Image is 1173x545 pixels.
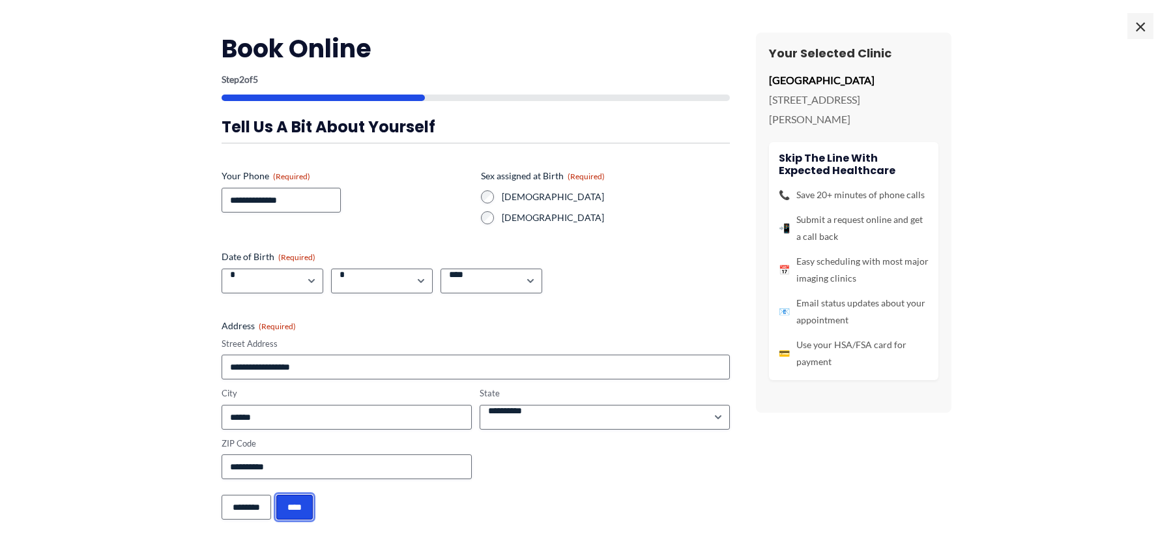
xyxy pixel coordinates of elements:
span: (Required) [278,252,315,262]
li: Email status updates about your appointment [779,295,929,329]
legend: Date of Birth [222,250,315,263]
span: 2 [239,74,244,85]
label: City [222,387,472,400]
h4: Skip the line with Expected Healthcare [779,152,929,177]
label: State [480,387,730,400]
legend: Address [222,319,296,332]
span: (Required) [259,321,296,331]
span: (Required) [273,171,310,181]
h2: Book Online [222,33,730,65]
li: Submit a request online and get a call back [779,211,929,245]
li: Use your HSA/FSA card for payment [779,336,929,370]
label: Street Address [222,338,730,350]
li: Easy scheduling with most major imaging clinics [779,253,929,287]
label: Your Phone [222,169,471,183]
span: 📲 [779,220,790,237]
span: 📅 [779,261,790,278]
span: 💳 [779,345,790,362]
span: × [1127,13,1153,39]
p: [GEOGRAPHIC_DATA] [769,70,938,90]
span: (Required) [568,171,605,181]
p: Step of [222,75,730,84]
span: 📞 [779,186,790,203]
h3: Tell us a bit about yourself [222,117,730,137]
h3: Your Selected Clinic [769,46,938,61]
span: 5 [253,74,258,85]
p: [STREET_ADDRESS][PERSON_NAME] [769,90,938,128]
label: ZIP Code [222,437,472,450]
legend: Sex assigned at Birth [481,169,605,183]
label: [DEMOGRAPHIC_DATA] [502,190,730,203]
label: [DEMOGRAPHIC_DATA] [502,211,730,224]
li: Save 20+ minutes of phone calls [779,186,929,203]
span: 📧 [779,303,790,320]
